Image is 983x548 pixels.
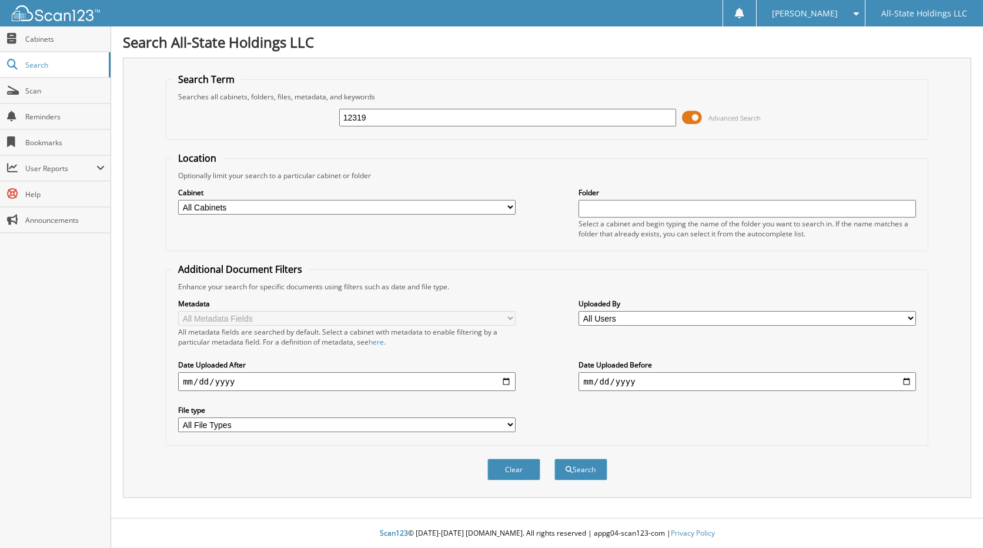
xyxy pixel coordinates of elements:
[25,60,103,70] span: Search
[881,10,967,17] span: All-State Holdings LLC
[579,372,916,391] input: end
[172,92,922,102] div: Searches all cabinets, folders, files, metadata, and keywords
[579,219,916,239] div: Select a cabinet and begin typing the name of the folder you want to search in. If the name match...
[924,492,983,548] iframe: Chat Widget
[172,171,922,181] div: Optionally limit your search to a particular cabinet or folder
[178,360,516,370] label: Date Uploaded After
[25,163,96,173] span: User Reports
[178,299,516,309] label: Metadata
[172,152,222,165] legend: Location
[178,405,516,415] label: File type
[25,112,105,122] span: Reminders
[12,5,100,21] img: scan123-logo-white.svg
[25,189,105,199] span: Help
[178,327,516,347] div: All metadata fields are searched by default. Select a cabinet with metadata to enable filtering b...
[25,215,105,225] span: Announcements
[25,86,105,96] span: Scan
[369,337,384,347] a: here
[579,360,916,370] label: Date Uploaded Before
[487,459,540,480] button: Clear
[172,282,922,292] div: Enhance your search for specific documents using filters such as date and file type.
[111,519,983,548] div: © [DATE]-[DATE] [DOMAIN_NAME]. All rights reserved | appg04-scan123-com |
[554,459,607,480] button: Search
[25,34,105,44] span: Cabinets
[123,32,971,52] h1: Search All-State Holdings LLC
[708,113,761,122] span: Advanced Search
[579,188,916,198] label: Folder
[772,10,838,17] span: [PERSON_NAME]
[671,528,715,538] a: Privacy Policy
[172,73,240,86] legend: Search Term
[25,138,105,148] span: Bookmarks
[579,299,916,309] label: Uploaded By
[380,528,408,538] span: Scan123
[178,372,516,391] input: start
[172,263,308,276] legend: Additional Document Filters
[178,188,516,198] label: Cabinet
